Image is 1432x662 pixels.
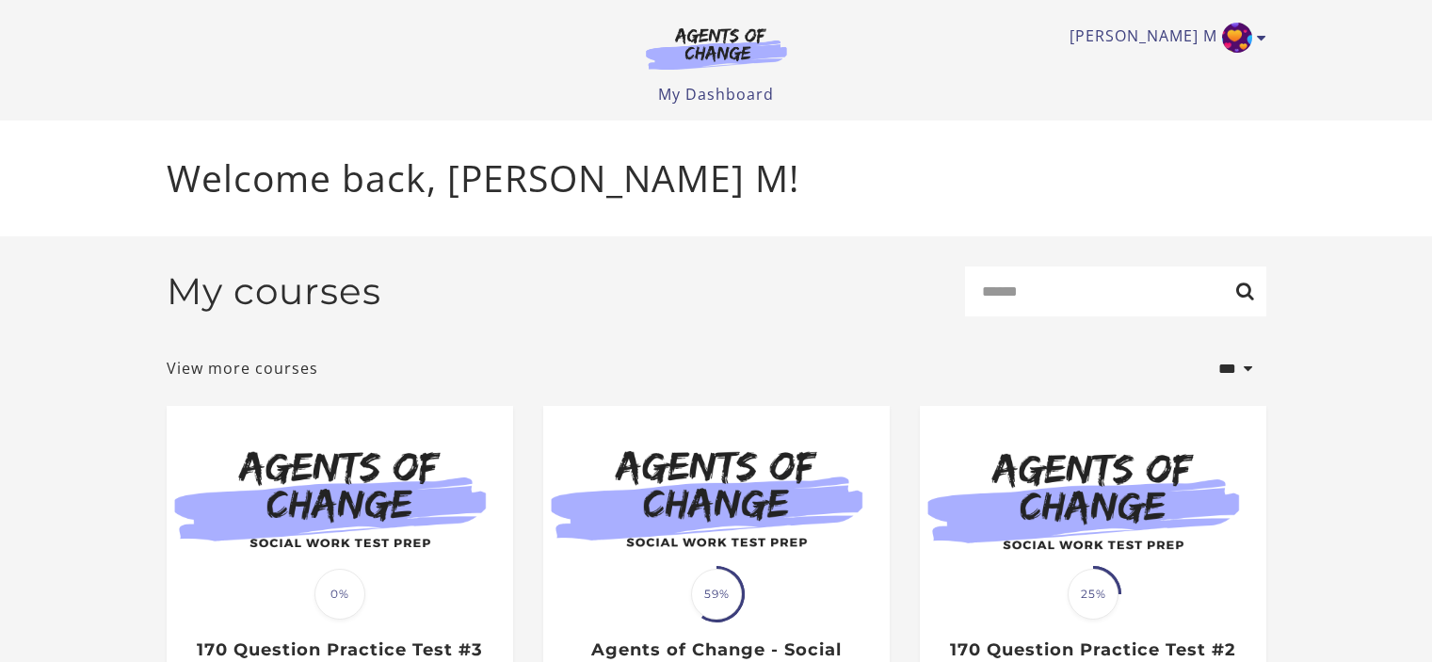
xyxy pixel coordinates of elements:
[658,84,774,105] a: My Dashboard
[186,639,492,661] h3: 170 Question Practice Test #3
[167,151,1266,206] p: Welcome back, [PERSON_NAME] M!
[691,569,742,620] span: 59%
[626,26,807,70] img: Agents of Change Logo
[167,357,318,379] a: View more courses
[1068,569,1118,620] span: 25%
[1070,23,1257,53] a: Toggle menu
[940,639,1246,661] h3: 170 Question Practice Test #2
[167,269,381,314] h2: My courses
[314,569,365,620] span: 0%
